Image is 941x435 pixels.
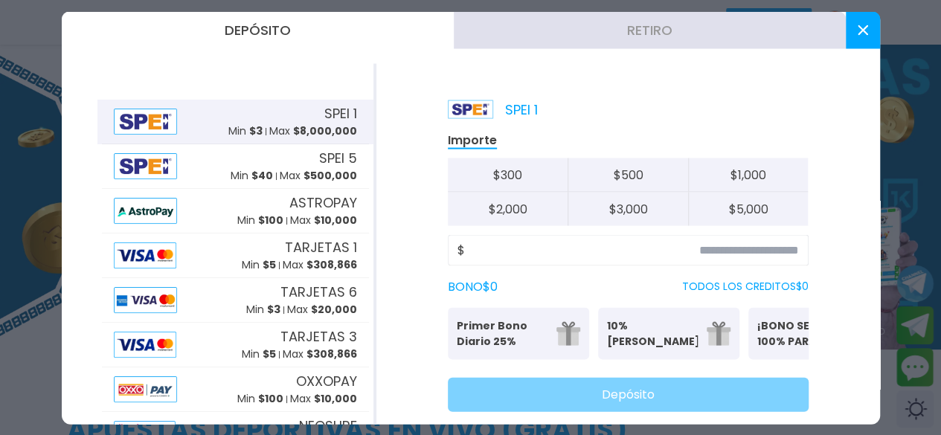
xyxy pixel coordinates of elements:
p: SPEI 1 [448,99,538,119]
img: Alipay [114,286,178,312]
img: Alipay [114,152,178,178]
span: $ 308,866 [306,257,357,272]
img: gift [707,321,730,345]
p: ¡BONO SEMANAL 100% PARA DEPORTES! [757,318,848,349]
span: $ 3 [267,302,280,317]
span: $ 500,000 [304,168,357,183]
img: gift [556,321,580,345]
button: AlipayTARJETAS 6Min $3Max $20,000 [97,277,373,322]
span: $ [457,241,465,259]
span: $ 3 [249,123,263,138]
img: Alipay [114,108,178,134]
img: Alipay [114,242,176,268]
button: $5,000 [688,192,809,225]
label: BONO $ 0 [448,277,498,295]
img: Alipay [114,197,178,223]
p: Max [283,257,357,273]
p: Max [283,347,357,362]
p: Min [242,257,276,273]
button: Depósito [448,377,809,411]
p: Max [280,168,357,184]
p: 10% [PERSON_NAME] [607,318,698,349]
img: Platform Logo [448,100,493,118]
button: AlipayTARJETAS 3Min $5Max $308,866 [97,322,373,367]
p: Min [237,391,283,407]
button: ¡BONO SEMANAL 100% PARA DEPORTES! [748,307,890,359]
span: $ 308,866 [306,347,357,361]
span: TARJETAS 1 [285,237,357,257]
span: SPEI 1 [324,103,357,123]
p: Max [290,391,357,407]
p: Min [237,213,283,228]
span: $ 5 [263,257,276,272]
button: $300 [448,158,568,192]
span: $ 20,000 [311,302,357,317]
p: Min [246,302,280,318]
button: Depósito [62,11,454,48]
p: Min [228,123,263,139]
p: TODOS LOS CREDITOS $ 0 [682,279,809,294]
span: TARJETAS 3 [280,326,357,347]
span: ASTROPAY [289,193,357,213]
button: Retiro [454,11,846,48]
span: TARJETAS 6 [280,282,357,302]
p: Min [242,347,276,362]
button: $3,000 [568,192,688,225]
p: Min [231,168,273,184]
span: $ 10,000 [314,391,357,406]
span: $ 100 [258,391,283,406]
span: $ 40 [251,168,273,183]
button: AlipayTARJETAS 1Min $5Max $308,866 [97,233,373,277]
span: $ 8,000,000 [293,123,357,138]
button: $1,000 [688,158,809,192]
button: Primer Bono Diario 25% [448,307,589,359]
button: $2,000 [448,192,568,225]
p: Max [287,302,357,318]
button: 10% [PERSON_NAME] [598,307,739,359]
img: Alipay [114,331,176,357]
p: Importe [448,132,497,149]
p: Max [290,213,357,228]
span: $ 100 [258,213,283,228]
button: AlipaySPEI 1Min $3Max $8,000,000 [97,99,373,144]
button: AlipayASTROPAYMin $100Max $10,000 [97,188,373,233]
span: SPEI 5 [319,148,357,168]
button: $500 [568,158,688,192]
span: $ 5 [263,347,276,361]
p: Max [269,123,357,139]
button: AlipaySPEI 5Min $40Max $500,000 [97,144,373,188]
span: OXXOPAY [296,371,357,391]
img: Alipay [114,376,178,402]
p: Primer Bono Diario 25% [457,318,547,349]
button: AlipayOXXOPAYMin $100Max $10,000 [97,367,373,411]
span: $ 10,000 [314,213,357,228]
